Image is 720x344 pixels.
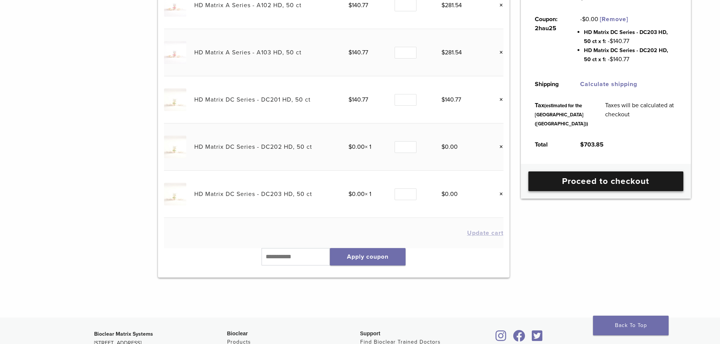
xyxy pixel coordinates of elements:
bdi: 0.00 [348,143,365,151]
img: HD Matrix DC Series - DC202 HD, 50 ct [164,136,186,158]
a: Back To Top [593,316,669,335]
span: $ [441,143,445,151]
span: $ [441,190,445,198]
a: Calculate shipping [580,80,637,88]
img: HD Matrix DC Series - DC203 HD, 50 ct [164,183,186,205]
a: HD Matrix DC Series - DC203 HD, 50 ct [194,190,312,198]
span: $ [610,56,613,63]
span: HD Matrix DC Series - DC203 HD, 50 ct x 1: [584,29,668,45]
span: $ [441,49,445,56]
button: Update cart [467,230,503,236]
a: Remove this item [494,48,503,57]
a: Bioclear [511,335,528,342]
strong: Bioclear Matrix Systems [94,331,153,337]
a: Proceed to checkout [528,171,683,191]
span: $ [348,49,352,56]
span: - 140.77 [608,56,629,63]
span: × 1 [348,143,371,151]
td: - [572,9,685,74]
span: - 140.77 [608,37,629,45]
span: $ [610,37,613,45]
span: $ [582,15,585,23]
bdi: 140.77 [348,96,368,103]
bdi: 0.00 [441,190,458,198]
img: HD Matrix A Series - A103 HD, 50 ct [164,41,186,63]
bdi: 703.85 [580,141,604,148]
span: $ [348,190,352,198]
a: Remove this item [494,0,503,10]
span: $ [348,2,352,9]
td: Taxes will be calculated at checkout [597,95,685,134]
a: HD Matrix A Series - A103 HD, 50 ct [194,49,302,56]
span: Support [360,330,381,336]
span: 0.00 [582,15,598,23]
img: HD Matrix DC Series - DC201 HD, 50 ct [164,88,186,111]
span: Bioclear [227,330,248,336]
span: $ [348,96,352,103]
span: $ [348,143,352,151]
button: Apply coupon [330,248,406,265]
span: $ [441,96,445,103]
a: Bioclear [530,335,545,342]
span: × 1 [348,190,371,198]
a: Remove this item [494,95,503,105]
bdi: 0.00 [441,143,458,151]
a: Bioclear [493,335,509,342]
bdi: 281.54 [441,2,462,9]
small: (estimated for the [GEOGRAPHIC_DATA] ([GEOGRAPHIC_DATA])) [535,103,588,127]
th: Tax [526,95,597,134]
a: Remove this item [494,189,503,199]
bdi: 281.54 [441,49,462,56]
th: Shipping [526,74,572,95]
th: Total [526,134,572,155]
bdi: 0.00 [348,190,365,198]
th: Coupon: 2hau25 [526,9,572,74]
span: $ [441,2,445,9]
a: HD Matrix DC Series - DC201 HD, 50 ct [194,96,311,103]
span: HD Matrix DC Series - DC202 HD, 50 ct x 1: [584,47,668,63]
a: Remove 2hau25 coupon [600,15,628,23]
bdi: 140.77 [348,2,368,9]
span: $ [580,141,584,148]
a: HD Matrix DC Series - DC202 HD, 50 ct [194,143,312,151]
bdi: 140.77 [348,49,368,56]
a: Remove this item [494,142,503,152]
bdi: 140.77 [441,96,461,103]
a: HD Matrix A Series - A102 HD, 50 ct [194,2,302,9]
